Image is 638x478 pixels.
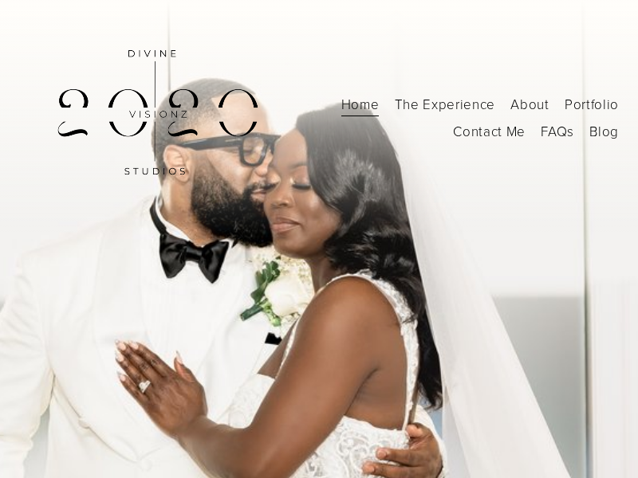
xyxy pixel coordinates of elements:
a: folder dropdown [565,91,619,118]
a: Home [341,91,380,118]
span: Portfolio [565,92,619,117]
a: FAQs [541,118,574,145]
a: About [510,91,549,118]
span: Contact Me [453,119,526,144]
a: Blog [589,118,619,145]
a: The Experience [395,91,496,118]
img: Divine 20/20 Visionz Studios [19,10,290,226]
a: folder dropdown [453,118,526,145]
